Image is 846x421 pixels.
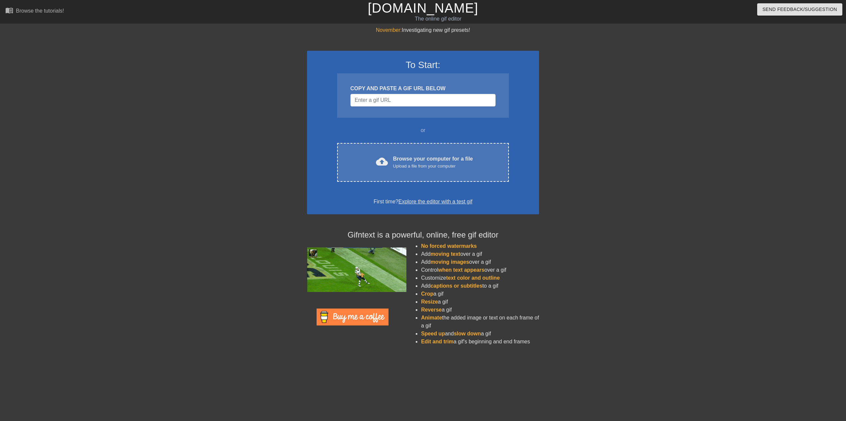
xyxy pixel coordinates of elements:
[421,331,445,336] span: Speed up
[421,330,539,338] li: and a gif
[393,163,473,170] div: Upload a file from your computer
[421,306,539,314] li: a gif
[376,27,402,33] span: November:
[431,283,482,289] span: captions or subtitles
[421,258,539,266] li: Add over a gif
[421,250,539,258] li: Add over a gif
[421,266,539,274] li: Control over a gif
[446,275,500,281] span: text color and outline
[757,3,842,16] button: Send Feedback/Suggestion
[285,15,591,23] div: The online gif editor
[454,331,481,336] span: slow down
[438,267,485,273] span: when text appears
[307,26,539,34] div: Investigating new gif presets!
[431,251,460,257] span: moving text
[16,8,64,14] div: Browse the tutorials!
[421,282,539,290] li: Add to a gif
[324,126,522,134] div: or
[368,1,478,15] a: [DOMAIN_NAME]
[421,314,539,330] li: the added image or text on each frame of a gif
[421,274,539,282] li: Customize
[307,247,406,292] img: football_small.gif
[393,155,473,170] div: Browse your computer for a file
[421,290,539,298] li: a gif
[421,307,442,313] span: Reverse
[762,5,837,14] span: Send Feedback/Suggestion
[421,338,539,346] li: a gif's beginning and end frames
[307,230,539,240] h4: Gifntext is a powerful, online, free gif editor
[421,298,539,306] li: a gif
[431,259,469,265] span: moving images
[421,243,477,249] span: No forced watermarks
[350,94,496,106] input: Username
[376,156,388,168] span: cloud_upload
[316,59,530,71] h3: To Start:
[5,6,13,14] span: menu_book
[421,299,438,305] span: Resize
[5,6,64,17] a: Browse the tutorials!
[398,199,472,204] a: Explore the editor with a test gif
[316,198,530,206] div: First time?
[421,291,433,297] span: Crop
[317,309,389,325] img: Buy Me A Coffee
[350,85,496,93] div: COPY AND PASTE A GIF URL BELOW
[421,339,453,344] span: Edit and trim
[421,315,442,320] span: Animate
